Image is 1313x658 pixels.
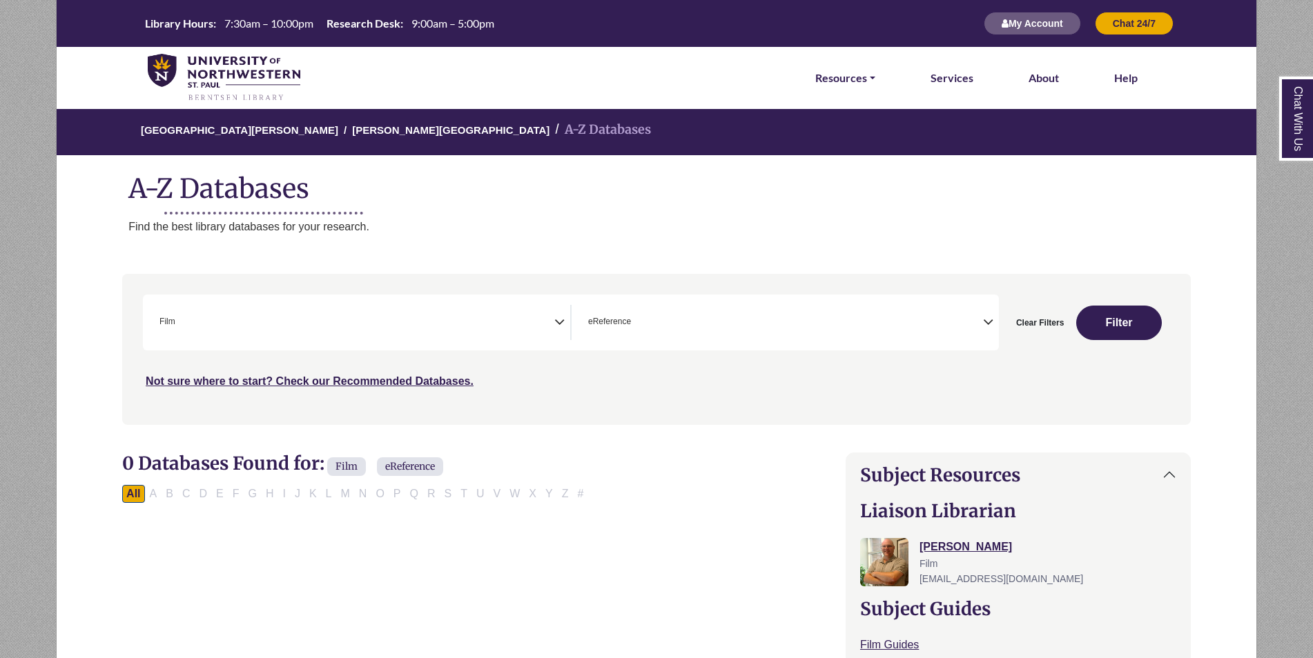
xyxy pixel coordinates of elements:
[920,541,1012,552] a: [PERSON_NAME]
[139,16,500,32] a: Hours Today
[920,558,937,569] span: Film
[1076,306,1162,340] button: Submit for Search Results
[139,16,217,30] th: Library Hours:
[860,500,1176,521] h2: Liaison Librarian
[122,485,144,503] button: All
[1095,12,1174,35] button: Chat 24/7
[154,315,175,328] li: Film
[122,452,324,475] span: 0 Databases Found for:
[321,16,404,30] th: Research Desk:
[57,162,1256,204] h1: A-Z Databases
[411,17,494,30] span: 9:00am – 5:00pm
[224,17,313,30] span: 7:30am – 10:00pm
[549,120,651,140] li: A-Z Databases
[860,639,919,650] a: Film Guides
[1007,306,1073,340] button: Clear Filters
[139,16,500,29] table: Hours Today
[583,315,631,328] li: eReference
[860,538,908,586] img: Nathan Farley
[1095,17,1174,29] a: Chat 24/7
[148,54,300,102] img: library_home
[634,318,640,329] textarea: Search
[122,274,1191,424] nav: Search filters
[122,487,589,499] div: Alpha-list to filter by first letter of database name
[846,453,1190,497] button: Subject Resources
[931,69,973,87] a: Services
[141,122,338,136] a: [GEOGRAPHIC_DATA][PERSON_NAME]
[1029,69,1059,87] a: About
[984,12,1081,35] button: My Account
[159,315,175,328] span: Film
[588,315,631,328] span: eReference
[815,69,875,87] a: Resources
[860,598,1176,619] h2: Subject Guides
[178,318,184,329] textarea: Search
[920,573,1083,584] span: [EMAIL_ADDRESS][DOMAIN_NAME]
[377,457,443,476] span: eReference
[146,375,474,387] a: Not sure where to start? Check our Recommended Databases.
[1114,69,1138,87] a: Help
[352,122,549,136] a: [PERSON_NAME][GEOGRAPHIC_DATA]
[56,108,1256,155] nav: breadcrumb
[327,457,366,476] span: Film
[984,17,1081,29] a: My Account
[128,218,1256,236] p: Find the best library databases for your research.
